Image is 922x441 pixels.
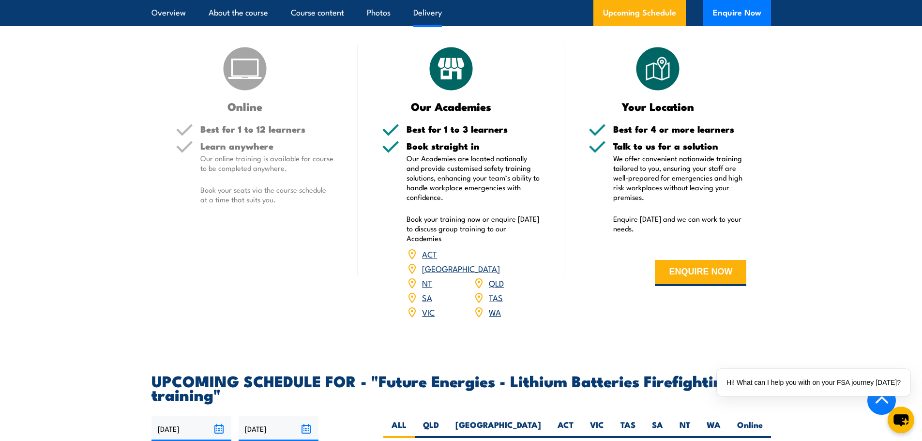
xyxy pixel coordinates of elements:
[200,124,334,134] h5: Best for 1 to 12 learners
[422,277,432,289] a: NT
[549,419,582,438] label: ACT
[717,369,910,396] div: Hi! What can I help you with on your FSA journey [DATE]?
[422,248,437,259] a: ACT
[613,124,747,134] h5: Best for 4 or more learners
[582,419,612,438] label: VIC
[489,277,504,289] a: QLD
[382,101,521,112] h3: Our Academies
[698,419,729,438] label: WA
[888,407,914,433] button: chat-button
[613,214,747,233] p: Enquire [DATE] and we can work to your needs.
[415,419,447,438] label: QLD
[407,141,540,151] h5: Book straight in
[151,374,771,401] h2: UPCOMING SCHEDULE FOR - "Future Energies - Lithium Batteries Firefighting training"
[489,306,501,318] a: WA
[489,291,503,303] a: TAS
[422,291,432,303] a: SA
[729,419,771,438] label: Online
[589,101,727,112] h3: Your Location
[407,153,540,202] p: Our Academies are located nationally and provide customised safety training solutions, enhancing ...
[671,419,698,438] label: NT
[612,419,644,438] label: TAS
[151,416,231,441] input: From date
[644,419,671,438] label: SA
[422,262,500,274] a: [GEOGRAPHIC_DATA]
[200,185,334,204] p: Book your seats via the course schedule at a time that suits you.
[383,419,415,438] label: ALL
[239,416,318,441] input: To date
[200,153,334,173] p: Our online training is available for course to be completed anywhere.
[176,101,315,112] h3: Online
[200,141,334,151] h5: Learn anywhere
[407,124,540,134] h5: Best for 1 to 3 learners
[447,419,549,438] label: [GEOGRAPHIC_DATA]
[655,260,746,286] button: ENQUIRE NOW
[422,306,435,318] a: VIC
[613,153,747,202] p: We offer convenient nationwide training tailored to you, ensuring your staff are well-prepared fo...
[613,141,747,151] h5: Talk to us for a solution
[407,214,540,243] p: Book your training now or enquire [DATE] to discuss group training to our Academies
